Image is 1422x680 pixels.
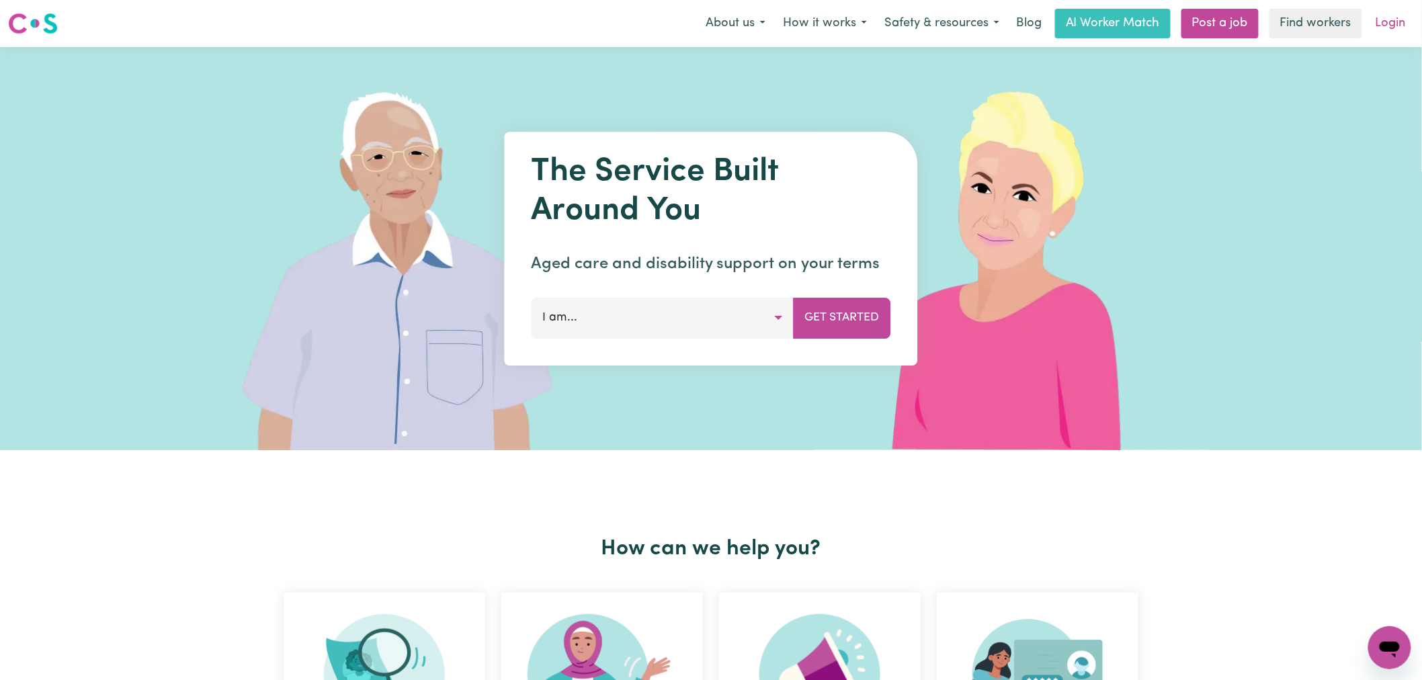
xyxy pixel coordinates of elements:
p: Aged care and disability support on your terms [532,252,891,276]
img: Careseekers logo [8,11,58,36]
a: Post a job [1181,9,1259,38]
a: Login [1368,9,1414,38]
a: Blog [1008,9,1050,38]
h2: How can we help you? [276,536,1146,562]
button: How it works [774,9,876,38]
iframe: Button to launch messaging window [1368,626,1411,669]
a: AI Worker Match [1055,9,1171,38]
button: About us [697,9,774,38]
button: Get Started [794,298,891,338]
button: I am... [532,298,794,338]
a: Find workers [1269,9,1362,38]
button: Safety & resources [876,9,1008,38]
h1: The Service Built Around You [532,153,891,230]
a: Careseekers logo [8,8,58,39]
